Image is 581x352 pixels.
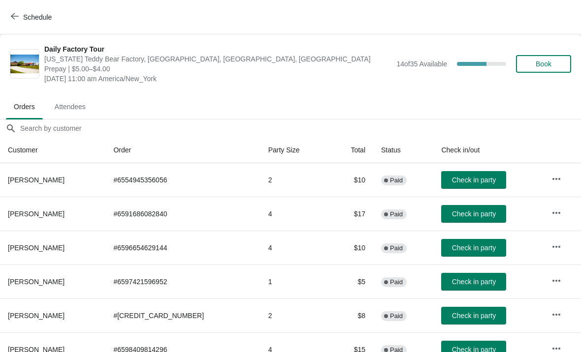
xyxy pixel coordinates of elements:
span: Attendees [47,98,94,116]
button: Check in party [441,307,506,324]
td: $5 [329,264,373,298]
span: Check in party [452,244,496,252]
td: 1 [260,264,329,298]
span: Check in party [452,278,496,286]
td: # 6554945356056 [105,163,260,197]
td: 2 [260,163,329,197]
span: Paid [390,244,403,252]
button: Schedule [5,8,60,26]
span: [PERSON_NAME] [8,210,65,218]
span: Paid [390,312,403,320]
td: # 6596654629144 [105,231,260,264]
span: Check in party [452,210,496,218]
span: Check in party [452,312,496,320]
span: Paid [390,210,403,218]
th: Party Size [260,137,329,163]
span: [PERSON_NAME] [8,278,65,286]
span: [DATE] 11:00 am America/New_York [44,74,391,84]
span: Daily Factory Tour [44,44,391,54]
button: Check in party [441,273,506,291]
button: Check in party [441,171,506,189]
td: # [CREDIT_CARD_NUMBER] [105,298,260,332]
span: Prepay | $5.00–$4.00 [44,64,391,74]
th: Order [105,137,260,163]
input: Search by customer [20,119,581,137]
td: $8 [329,298,373,332]
td: 2 [260,298,329,332]
th: Check in/out [433,137,544,163]
span: Schedule [23,13,52,21]
img: Daily Factory Tour [10,55,39,74]
th: Status [373,137,433,163]
td: # 6597421596952 [105,264,260,298]
span: Paid [390,176,403,184]
button: Check in party [441,239,506,257]
span: Paid [390,278,403,286]
span: Check in party [452,176,496,184]
td: # 6591686082840 [105,197,260,231]
th: Total [329,137,373,163]
span: Book [536,60,551,68]
span: [PERSON_NAME] [8,244,65,252]
td: $10 [329,163,373,197]
span: Orders [6,98,43,116]
span: [PERSON_NAME] [8,312,65,320]
span: [PERSON_NAME] [8,176,65,184]
button: Check in party [441,205,506,223]
span: 14 of 35 Available [396,60,447,68]
td: 4 [260,197,329,231]
span: [US_STATE] Teddy Bear Factory, [GEOGRAPHIC_DATA], [GEOGRAPHIC_DATA], [GEOGRAPHIC_DATA] [44,54,391,64]
button: Book [516,55,571,73]
td: $10 [329,231,373,264]
td: 4 [260,231,329,264]
td: $17 [329,197,373,231]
